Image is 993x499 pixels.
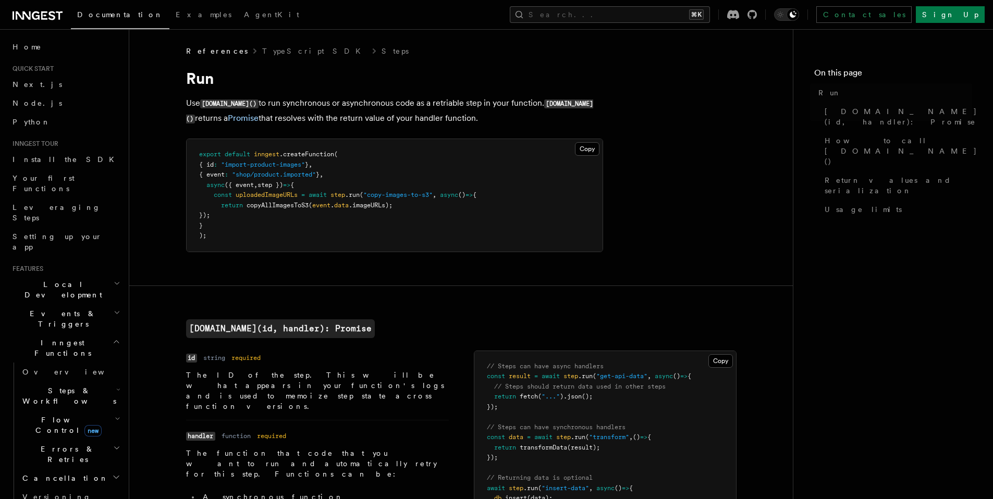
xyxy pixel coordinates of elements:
[334,151,338,158] span: (
[13,80,62,89] span: Next.js
[647,372,651,380] span: ,
[334,202,349,209] span: data
[560,393,563,400] span: )
[309,161,312,168] span: ,
[206,181,225,189] span: async
[8,169,122,198] a: Your first Functions
[8,113,122,131] a: Python
[18,385,116,406] span: Steps & Workflows
[473,191,476,198] span: {
[13,118,51,126] span: Python
[814,83,972,102] a: Run
[538,393,542,400] span: (
[820,131,972,171] a: How to call [DOMAIN_NAME]()
[360,191,363,198] span: (
[458,191,465,198] span: ()
[556,433,571,441] span: step
[433,191,436,198] span: ,
[487,403,498,410] span: });
[818,88,841,98] span: Run
[186,354,197,363] code: id
[186,96,603,126] p: Use to run synchronous or asynchronous code as a retriable step in your function. returns a that ...
[820,102,972,131] a: [DOMAIN_NAME](id, handler): Promise
[542,393,560,400] span: "..."
[225,181,254,189] span: ({ event
[13,99,62,107] span: Node.js
[8,338,113,358] span: Inngest Functions
[825,175,972,196] span: Return values and serialization
[330,191,345,198] span: step
[688,372,691,380] span: {
[18,363,122,381] a: Overview
[708,354,733,368] button: Copy
[8,279,114,300] span: Local Development
[22,368,130,376] span: Overview
[238,3,305,28] a: AgentKit
[283,181,290,189] span: =>
[363,191,433,198] span: "copy-images-to-s3"
[633,433,640,441] span: ()
[231,354,261,362] dd: required
[494,444,516,451] span: return
[520,393,538,400] span: fetch
[571,433,585,441] span: .run
[8,308,114,329] span: Events & Triggers
[8,38,122,56] a: Home
[527,433,531,441] span: =
[487,474,593,481] span: // Returning data is optional
[534,433,553,441] span: await
[290,181,294,189] span: {
[582,393,593,400] span: ();
[349,202,393,209] span: .imageURLs);
[825,135,977,167] span: How to call [DOMAIN_NAME]()
[487,454,498,461] span: });
[8,94,122,113] a: Node.js
[247,202,309,209] span: copyAllImagesToS3
[316,171,320,178] span: }
[225,151,250,158] span: default
[520,444,567,451] span: transformData
[13,174,75,193] span: Your first Functions
[186,99,594,123] code: [DOMAIN_NAME]()
[820,200,972,219] a: Usage limits
[169,3,238,28] a: Examples
[199,211,210,219] span: });
[203,354,225,362] dd: string
[258,181,283,189] span: step })
[236,191,298,198] span: uploadedImageURLs
[680,372,688,380] span: =>
[673,372,680,380] span: ()
[8,198,122,227] a: Leveraging Steps
[825,204,902,215] span: Usage limits
[309,191,327,198] span: await
[214,191,232,198] span: const
[542,372,560,380] span: await
[186,319,375,338] a: [DOMAIN_NAME](id, handler): Promise
[244,10,299,19] span: AgentKit
[13,232,102,251] span: Setting up your app
[774,8,799,21] button: Toggle dark mode
[575,142,599,156] button: Copy
[440,191,458,198] span: async
[487,372,505,380] span: const
[254,181,258,189] span: ,
[534,372,538,380] span: =
[228,113,259,123] a: Promise
[71,3,169,29] a: Documentation
[18,410,122,440] button: Flow Controlnew
[221,161,305,168] span: "import-product-images"
[254,151,279,158] span: inngest
[814,67,972,83] h4: On this page
[542,484,589,492] span: "insert-data"
[615,484,622,492] span: ()
[18,415,115,435] span: Flow Control
[589,484,593,492] span: ,
[816,6,912,23] a: Contact sales
[330,202,334,209] span: .
[13,42,42,52] span: Home
[8,140,58,148] span: Inngest tour
[320,171,323,178] span: ,
[8,150,122,169] a: Install the SDK
[509,433,523,441] span: data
